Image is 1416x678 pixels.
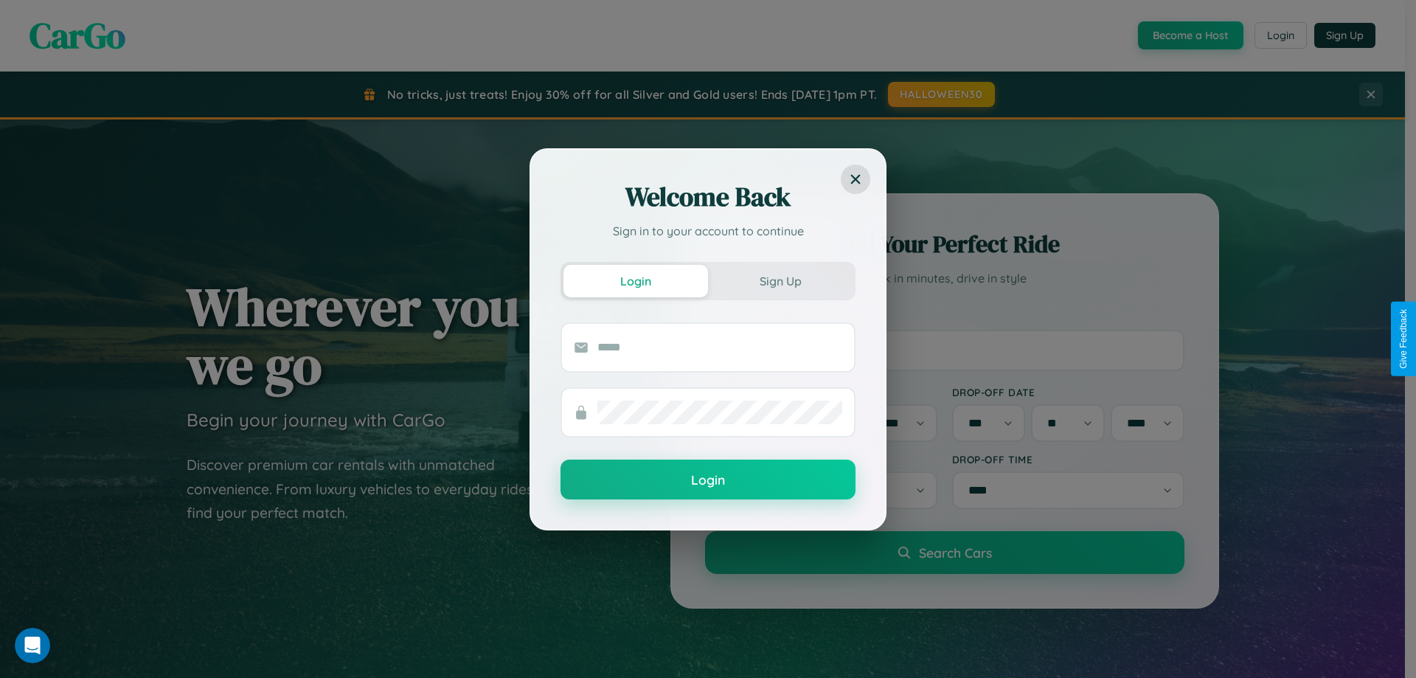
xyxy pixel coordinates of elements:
[560,179,855,215] h2: Welcome Back
[560,460,855,499] button: Login
[708,265,853,297] button: Sign Up
[15,628,50,663] iframe: Intercom live chat
[1398,309,1409,369] div: Give Feedback
[563,265,708,297] button: Login
[560,222,855,240] p: Sign in to your account to continue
